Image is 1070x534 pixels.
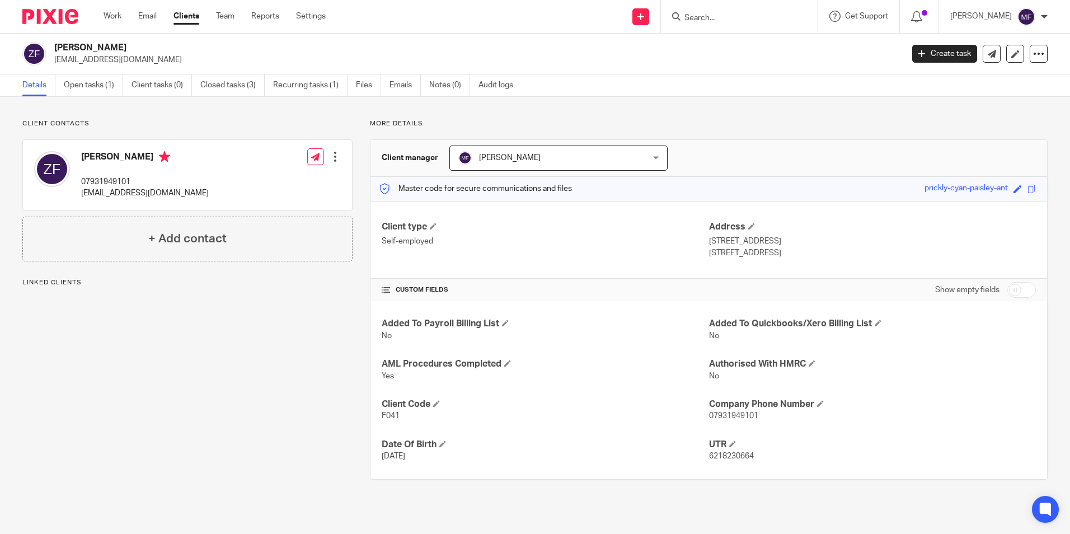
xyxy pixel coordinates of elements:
span: [PERSON_NAME] [479,154,541,162]
a: Notes (0) [429,74,470,96]
p: Linked clients [22,278,353,287]
p: [STREET_ADDRESS] [709,236,1036,247]
a: Clients [173,11,199,22]
a: Details [22,74,55,96]
p: More details [370,119,1048,128]
a: Settings [296,11,326,22]
h4: Address [709,221,1036,233]
img: svg%3E [22,42,46,65]
img: svg%3E [1017,8,1035,26]
span: 07931949101 [709,412,758,420]
p: Self-employed [382,236,708,247]
a: Create task [912,45,977,63]
a: Emails [389,74,421,96]
span: 6218230664 [709,452,754,460]
p: 07931949101 [81,176,209,188]
a: Reports [251,11,279,22]
h4: [PERSON_NAME] [81,151,209,165]
h4: AML Procedures Completed [382,358,708,370]
a: Email [138,11,157,22]
h4: CUSTOM FIELDS [382,285,708,294]
p: Master code for secure communications and files [379,183,572,194]
input: Search [683,13,784,24]
h4: Added To Quickbooks/Xero Billing List [709,318,1036,330]
span: Yes [382,372,394,380]
a: Files [356,74,381,96]
h4: + Add contact [148,230,227,247]
a: Audit logs [478,74,522,96]
p: [PERSON_NAME] [950,11,1012,22]
h4: UTR [709,439,1036,451]
span: [DATE] [382,452,405,460]
i: Primary [159,151,170,162]
h4: Client type [382,221,708,233]
div: prickly-cyan-paisley-ant [924,182,1008,195]
h2: [PERSON_NAME] [54,42,727,54]
span: No [382,332,392,340]
h4: Date Of Birth [382,439,708,451]
label: Show empty fields [935,284,999,296]
span: No [709,332,719,340]
img: Pixie [22,9,78,24]
p: [EMAIL_ADDRESS][DOMAIN_NAME] [54,54,895,65]
a: Client tasks (0) [132,74,192,96]
h3: Client manager [382,152,438,163]
h4: Authorised With HMRC [709,358,1036,370]
a: Open tasks (1) [64,74,123,96]
h4: Added To Payroll Billing List [382,318,708,330]
a: Team [216,11,234,22]
p: [STREET_ADDRESS] [709,247,1036,259]
span: Get Support [845,12,888,20]
h4: Client Code [382,399,708,410]
p: [EMAIL_ADDRESS][DOMAIN_NAME] [81,188,209,199]
a: Recurring tasks (1) [273,74,348,96]
h4: Company Phone Number [709,399,1036,410]
a: Work [104,11,121,22]
img: svg%3E [34,151,70,187]
img: svg%3E [458,151,472,165]
span: F041 [382,412,400,420]
span: No [709,372,719,380]
p: Client contacts [22,119,353,128]
a: Closed tasks (3) [200,74,265,96]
